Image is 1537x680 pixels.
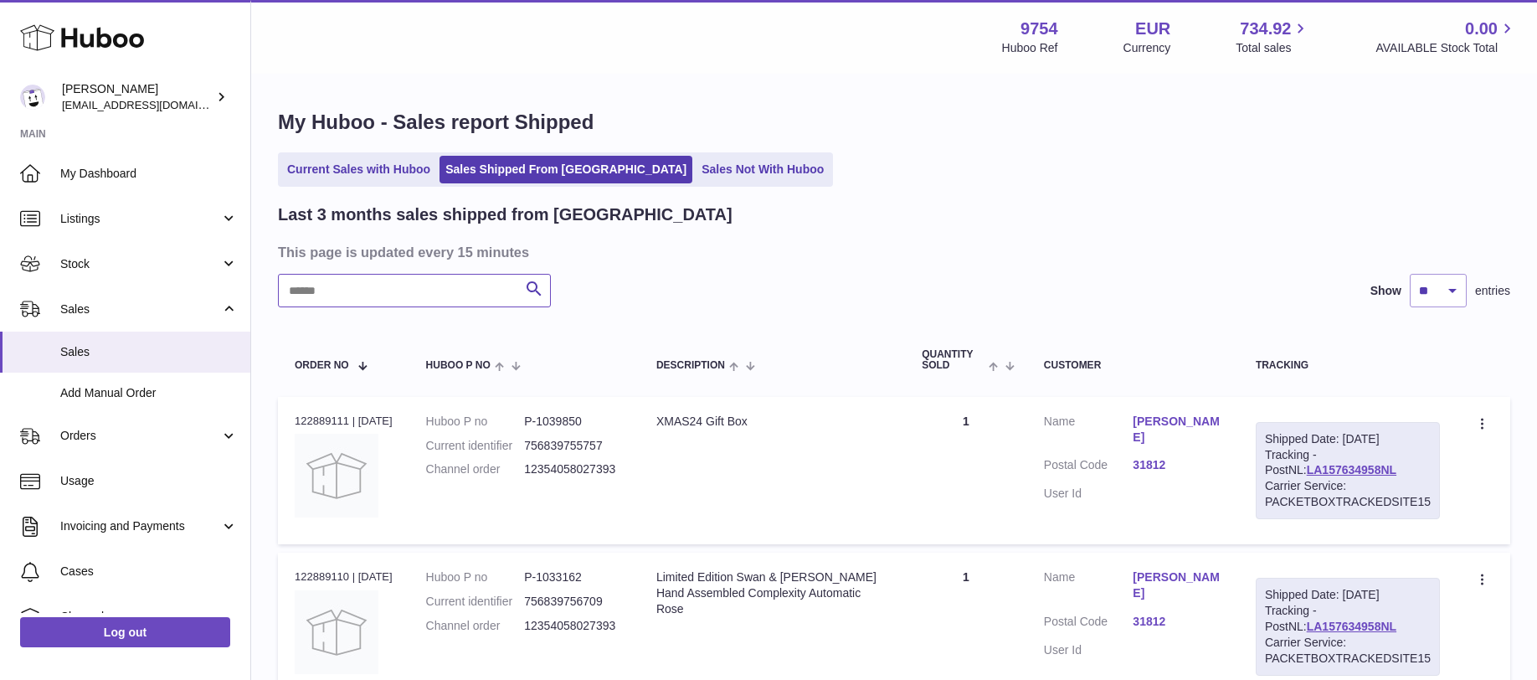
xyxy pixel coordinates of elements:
[656,569,888,617] div: Limited Edition Swan & [PERSON_NAME] Hand Assembled Complexity Automatic Rose
[295,590,378,674] img: no-photo.jpg
[1465,18,1498,40] span: 0.00
[60,301,220,317] span: Sales
[1265,431,1431,447] div: Shipped Date: [DATE]
[1002,40,1058,56] div: Huboo Ref
[1256,360,1440,371] div: Tracking
[524,618,623,634] dd: 12354058027393
[1265,478,1431,510] div: Carrier Service: PACKETBOXTRACKEDSITE15
[1133,457,1222,473] a: 31812
[20,617,230,647] a: Log out
[295,414,393,429] div: 122889111 | [DATE]
[1265,635,1431,667] div: Carrier Service: PACKETBOXTRACKEDSITE15
[60,211,220,227] span: Listings
[905,397,1027,544] td: 1
[696,156,830,183] a: Sales Not With Huboo
[60,564,238,580] span: Cases
[20,85,45,110] img: info@fieldsluxury.london
[524,594,623,610] dd: 756839756709
[295,569,393,585] div: 122889110 | [DATE]
[1307,463,1396,477] a: LA157634958NL
[524,414,623,430] dd: P-1039850
[295,434,378,518] img: no-photo.jpg
[1044,486,1133,502] dt: User Id
[524,438,623,454] dd: 756839755757
[60,428,220,444] span: Orders
[1020,18,1058,40] strong: 9754
[60,473,238,489] span: Usage
[1044,614,1133,634] dt: Postal Code
[278,109,1510,136] h1: My Huboo - Sales report Shipped
[524,461,623,477] dd: 12354058027393
[524,569,623,585] dd: P-1033162
[426,618,525,634] dt: Channel order
[922,349,984,371] span: Quantity Sold
[60,609,238,625] span: Channels
[1044,457,1133,477] dt: Postal Code
[62,81,213,113] div: [PERSON_NAME]
[426,414,525,430] dt: Huboo P no
[426,360,491,371] span: Huboo P no
[1265,587,1431,603] div: Shipped Date: [DATE]
[1375,18,1517,56] a: 0.00 AVAILABLE Stock Total
[1133,614,1222,630] a: 31812
[426,569,525,585] dt: Huboo P no
[60,256,220,272] span: Stock
[1133,569,1222,601] a: [PERSON_NAME]
[60,344,238,360] span: Sales
[62,98,246,111] span: [EMAIL_ADDRESS][DOMAIN_NAME]
[1123,40,1171,56] div: Currency
[278,203,733,226] h2: Last 3 months sales shipped from [GEOGRAPHIC_DATA]
[1475,283,1510,299] span: entries
[1135,18,1170,40] strong: EUR
[1375,40,1517,56] span: AVAILABLE Stock Total
[426,438,525,454] dt: Current identifier
[426,461,525,477] dt: Channel order
[656,414,888,430] div: XMAS24 Gift Box
[1044,642,1133,658] dt: User Id
[281,156,436,183] a: Current Sales with Huboo
[1044,414,1133,450] dt: Name
[60,518,220,534] span: Invoicing and Payments
[1236,18,1310,56] a: 734.92 Total sales
[60,385,238,401] span: Add Manual Order
[278,243,1506,261] h3: This page is updated every 15 minutes
[1133,414,1222,446] a: [PERSON_NAME]
[1256,422,1440,519] div: Tracking - PostNL:
[1236,40,1310,56] span: Total sales
[60,166,238,182] span: My Dashboard
[1307,620,1396,633] a: LA157634958NL
[1370,283,1401,299] label: Show
[656,360,725,371] span: Description
[1044,360,1222,371] div: Customer
[1240,18,1291,40] span: 734.92
[1044,569,1133,605] dt: Name
[440,156,692,183] a: Sales Shipped From [GEOGRAPHIC_DATA]
[1256,578,1440,675] div: Tracking - PostNL:
[295,360,349,371] span: Order No
[426,594,525,610] dt: Current identifier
